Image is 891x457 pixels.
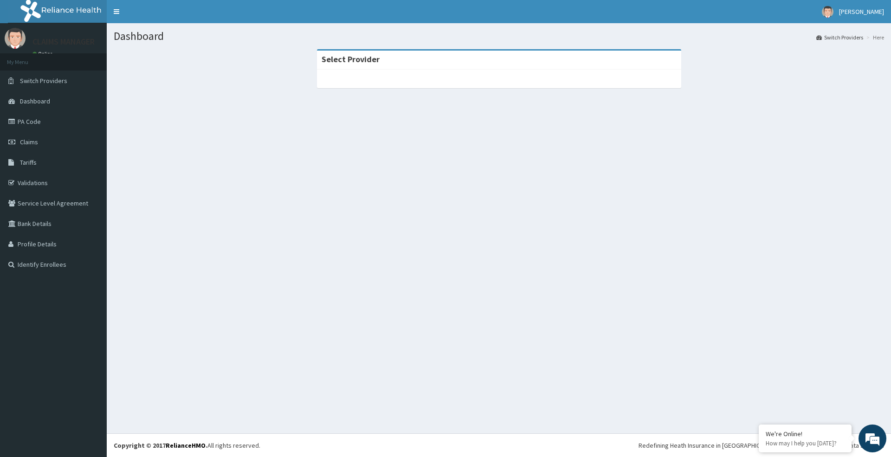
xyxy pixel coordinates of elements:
[766,430,845,438] div: We're Online!
[839,7,884,16] span: [PERSON_NAME]
[32,51,55,57] a: Online
[20,77,67,85] span: Switch Providers
[864,33,884,41] li: Here
[32,38,95,46] p: CLAIMS MANAGER
[114,30,884,42] h1: Dashboard
[5,28,26,49] img: User Image
[822,6,833,18] img: User Image
[322,54,380,64] strong: Select Provider
[816,33,863,41] a: Switch Providers
[20,138,38,146] span: Claims
[114,441,207,450] strong: Copyright © 2017 .
[639,441,884,450] div: Redefining Heath Insurance in [GEOGRAPHIC_DATA] using Telemedicine and Data Science!
[107,433,891,457] footer: All rights reserved.
[20,97,50,105] span: Dashboard
[166,441,206,450] a: RelianceHMO
[20,158,37,167] span: Tariffs
[766,439,845,447] p: How may I help you today?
